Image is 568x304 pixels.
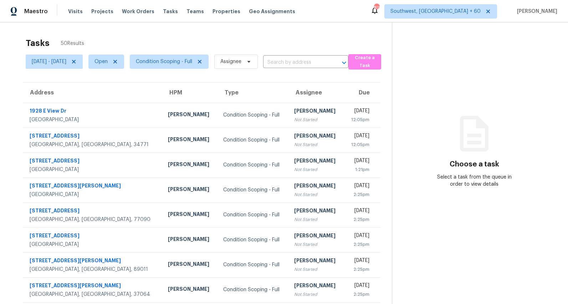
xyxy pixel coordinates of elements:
div: [PERSON_NAME] [294,182,338,191]
div: [DATE] [349,232,369,241]
div: [PERSON_NAME] [294,157,338,166]
div: 2:25pm [349,191,369,198]
div: [PERSON_NAME] [294,282,338,291]
button: Create a Task [348,54,381,69]
div: 2:25pm [349,241,369,248]
div: Condition Scoping - Full [223,261,283,268]
div: [PERSON_NAME] [168,211,212,220]
div: Not Started [294,191,338,198]
div: Not Started [294,241,338,248]
div: 818 [374,4,379,11]
div: [STREET_ADDRESS][PERSON_NAME] [30,182,157,191]
input: Search by address [263,57,328,68]
span: Maestro [24,8,48,15]
div: [DATE] [349,207,369,216]
span: Geo Assignments [249,8,295,15]
span: Projects [91,8,113,15]
div: [DATE] [349,282,369,291]
div: Condition Scoping - Full [223,236,283,243]
div: [GEOGRAPHIC_DATA] [30,166,157,173]
span: Visits [68,8,83,15]
div: Condition Scoping - Full [223,112,283,119]
span: [PERSON_NAME] [514,8,557,15]
div: [PERSON_NAME] [168,261,212,269]
span: Create a Task [352,54,378,70]
span: Teams [186,8,204,15]
div: [STREET_ADDRESS] [30,157,157,166]
div: [GEOGRAPHIC_DATA], [GEOGRAPHIC_DATA], 77090 [30,216,157,223]
button: Open [339,58,349,68]
div: 12:05pm [349,116,369,123]
div: [PERSON_NAME] [294,207,338,216]
div: [PERSON_NAME] [168,136,212,145]
div: [STREET_ADDRESS][PERSON_NAME] [30,257,157,266]
span: [DATE] - [DATE] [32,58,66,65]
div: [PERSON_NAME] [294,107,338,116]
div: 1928 E View Dr [30,107,157,116]
div: 2:25pm [349,266,369,273]
div: [GEOGRAPHIC_DATA] [30,241,157,248]
div: Select a task from the queue in order to view details [433,174,516,188]
div: [PERSON_NAME] [168,285,212,294]
span: Southwest, [GEOGRAPHIC_DATA] + 60 [390,8,481,15]
div: [DATE] [349,157,369,166]
div: Not Started [294,291,338,298]
div: [GEOGRAPHIC_DATA], [GEOGRAPHIC_DATA], 89011 [30,266,157,273]
div: [DATE] [349,132,369,141]
div: [DATE] [349,107,369,116]
div: [GEOGRAPHIC_DATA] [30,116,157,123]
div: [PERSON_NAME] [294,132,338,141]
span: Assignee [220,58,241,65]
div: 2:25pm [349,216,369,223]
div: [PERSON_NAME] [168,236,212,244]
div: Not Started [294,166,338,173]
h3: Choose a task [450,161,499,168]
th: Type [218,83,288,103]
span: Condition Scoping - Full [136,58,192,65]
div: [PERSON_NAME] [294,232,338,241]
div: Not Started [294,266,338,273]
div: 12:05pm [349,141,369,148]
th: Assignee [288,83,344,103]
th: Address [23,83,162,103]
div: [STREET_ADDRESS] [30,232,157,241]
div: [GEOGRAPHIC_DATA], [GEOGRAPHIC_DATA], 37064 [30,291,157,298]
div: Not Started [294,116,338,123]
span: Work Orders [122,8,154,15]
div: Condition Scoping - Full [223,286,283,293]
div: [DATE] [349,182,369,191]
span: Properties [213,8,240,15]
div: [STREET_ADDRESS][PERSON_NAME] [30,282,157,291]
div: [GEOGRAPHIC_DATA] [30,191,157,198]
span: Tasks [163,9,178,14]
div: [STREET_ADDRESS] [30,132,157,141]
span: Open [94,58,108,65]
h2: Tasks [26,40,50,47]
div: [STREET_ADDRESS] [30,207,157,216]
div: [PERSON_NAME] [168,161,212,170]
div: [DATE] [349,257,369,266]
div: [PERSON_NAME] [168,111,212,120]
span: 50 Results [61,40,84,47]
th: Due [344,83,380,103]
div: [PERSON_NAME] [168,186,212,195]
div: 1:21pm [349,166,369,173]
div: 2:25pm [349,291,369,298]
div: Condition Scoping - Full [223,161,283,169]
div: Not Started [294,216,338,223]
div: [GEOGRAPHIC_DATA], [GEOGRAPHIC_DATA], 34771 [30,141,157,148]
div: Condition Scoping - Full [223,136,283,144]
th: HPM [162,83,218,103]
div: Not Started [294,141,338,148]
div: [PERSON_NAME] [294,257,338,266]
div: Condition Scoping - Full [223,211,283,218]
div: Condition Scoping - Full [223,186,283,194]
